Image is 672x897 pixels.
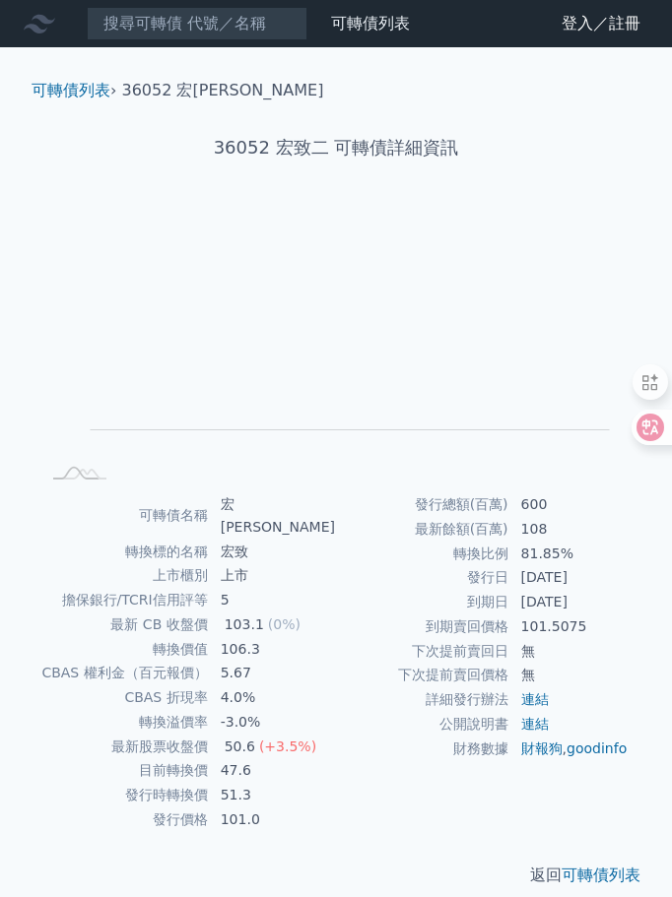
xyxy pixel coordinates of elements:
div: 50.6 [221,736,259,758]
td: 到期賣回價格 [336,614,509,639]
td: 宏[PERSON_NAME] [209,492,336,540]
td: 無 [509,663,633,687]
td: CBAS 權利金（百元報價） [39,661,209,685]
td: , [509,737,633,761]
a: 連結 [521,716,549,732]
td: 4.0% [209,685,336,710]
td: CBAS 折現率 [39,685,209,710]
td: 108 [509,517,633,542]
td: 5.67 [209,661,336,685]
td: 宏致 [209,540,336,564]
td: 上市櫃別 [39,563,209,588]
td: 51.3 [209,783,336,807]
td: 轉換溢價率 [39,710,209,735]
div: 103.1 [221,613,268,636]
a: 可轉債列表 [331,14,410,32]
td: -3.0% [209,710,336,735]
a: 可轉債列表 [32,81,110,99]
td: 目前轉換價 [39,758,209,783]
p: 返回 [16,864,656,887]
a: 登入／註冊 [546,8,656,39]
td: 101.5075 [509,614,633,639]
td: 最新股票收盤價 [39,735,209,759]
td: 轉換標的名稱 [39,540,209,564]
td: 可轉債名稱 [39,492,209,540]
td: 公開說明書 [336,712,509,737]
td: 81.85% [509,542,633,566]
td: 下次提前賣回價格 [336,663,509,687]
td: 轉換價值 [39,637,209,662]
h1: 36052 宏致二 可轉債詳細資訊 [16,134,656,161]
td: 47.6 [209,758,336,783]
g: Chart [72,224,610,459]
td: 發行價格 [39,807,209,832]
a: goodinfo [567,740,627,756]
td: 無 [509,639,633,664]
a: 可轉債列表 [562,865,640,884]
td: 5 [209,588,336,612]
a: 財報狗 [521,740,563,756]
td: 最新餘額(百萬) [336,517,509,542]
td: 發行日 [336,565,509,590]
td: 到期日 [336,590,509,614]
td: 最新 CB 收盤價 [39,612,209,637]
td: 600 [509,492,633,517]
td: 擔保銀行/TCRI信用評等 [39,588,209,612]
td: 發行總額(百萬) [336,492,509,517]
td: 下次提前賣回日 [336,639,509,664]
td: 發行時轉換價 [39,783,209,807]
td: 106.3 [209,637,336,662]
a: 連結 [521,691,549,707]
li: 36052 宏[PERSON_NAME] [122,79,324,102]
td: 轉換比例 [336,542,509,566]
td: 詳細發行辦法 [336,687,509,712]
span: (0%) [268,616,301,632]
td: 上市 [209,563,336,588]
td: [DATE] [509,590,633,614]
td: 財務數據 [336,737,509,761]
input: 搜尋可轉債 代號／名稱 [87,7,307,40]
td: 101.0 [209,807,336,832]
span: (+3.5%) [259,738,316,754]
td: [DATE] [509,565,633,590]
li: › [32,79,116,102]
